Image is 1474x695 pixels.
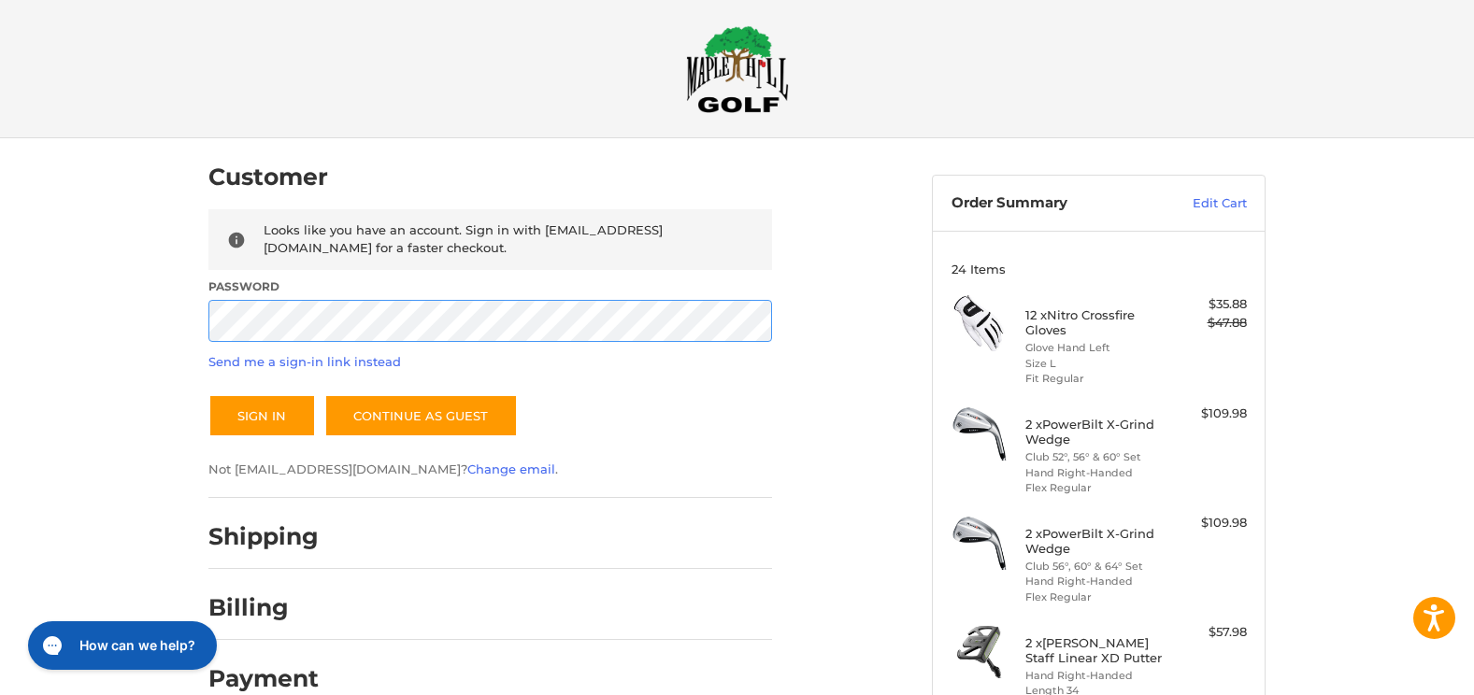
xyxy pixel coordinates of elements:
[1025,371,1168,387] li: Fit Regular
[19,615,222,676] iframe: Gorgias live chat messenger
[208,354,401,369] a: Send me a sign-in link instead
[1025,526,1168,557] h4: 2 x PowerBilt X-Grind Wedge
[1025,356,1168,372] li: Size L
[208,461,772,479] p: Not [EMAIL_ADDRESS][DOMAIN_NAME]? .
[1025,589,1168,605] li: Flex Regular
[1173,623,1247,642] div: $57.98
[208,593,318,622] h2: Billing
[1173,314,1247,333] div: $47.88
[1173,404,1247,423] div: $109.98
[208,394,316,437] button: Sign In
[1173,295,1247,314] div: $35.88
[1025,307,1168,338] h4: 12 x Nitro Crossfire Gloves
[952,194,1152,213] h3: Order Summary
[1025,340,1168,356] li: Glove Hand Left
[208,163,328,191] h2: Customer
[1173,514,1247,532] div: $109.98
[208,522,319,551] h2: Shipping
[1025,465,1168,481] li: Hand Right-Handed
[1320,645,1474,695] iframe: Google Customer Reviews
[208,278,772,295] label: Password
[324,394,518,437] a: Continue as guest
[1025,559,1168,574] li: Club 56°, 60° & 64° Set
[686,25,789,113] img: Maple Hill Golf
[208,664,319,693] h2: Payment
[264,222,663,256] span: Looks like you have an account. Sign in with [EMAIL_ADDRESS][DOMAIN_NAME] for a faster checkout.
[1025,668,1168,684] li: Hand Right-Handed
[1025,449,1168,465] li: Club 52°, 56° & 60° Set
[952,262,1247,277] h3: 24 Items
[467,461,555,476] a: Change email
[1152,194,1247,213] a: Edit Cart
[1025,480,1168,496] li: Flex Regular
[1025,417,1168,447] h4: 2 x PowerBilt X-Grind Wedge
[1025,574,1168,589] li: Hand Right-Handed
[1025,635,1168,666] h4: 2 x [PERSON_NAME] Staff Linear XD Putter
